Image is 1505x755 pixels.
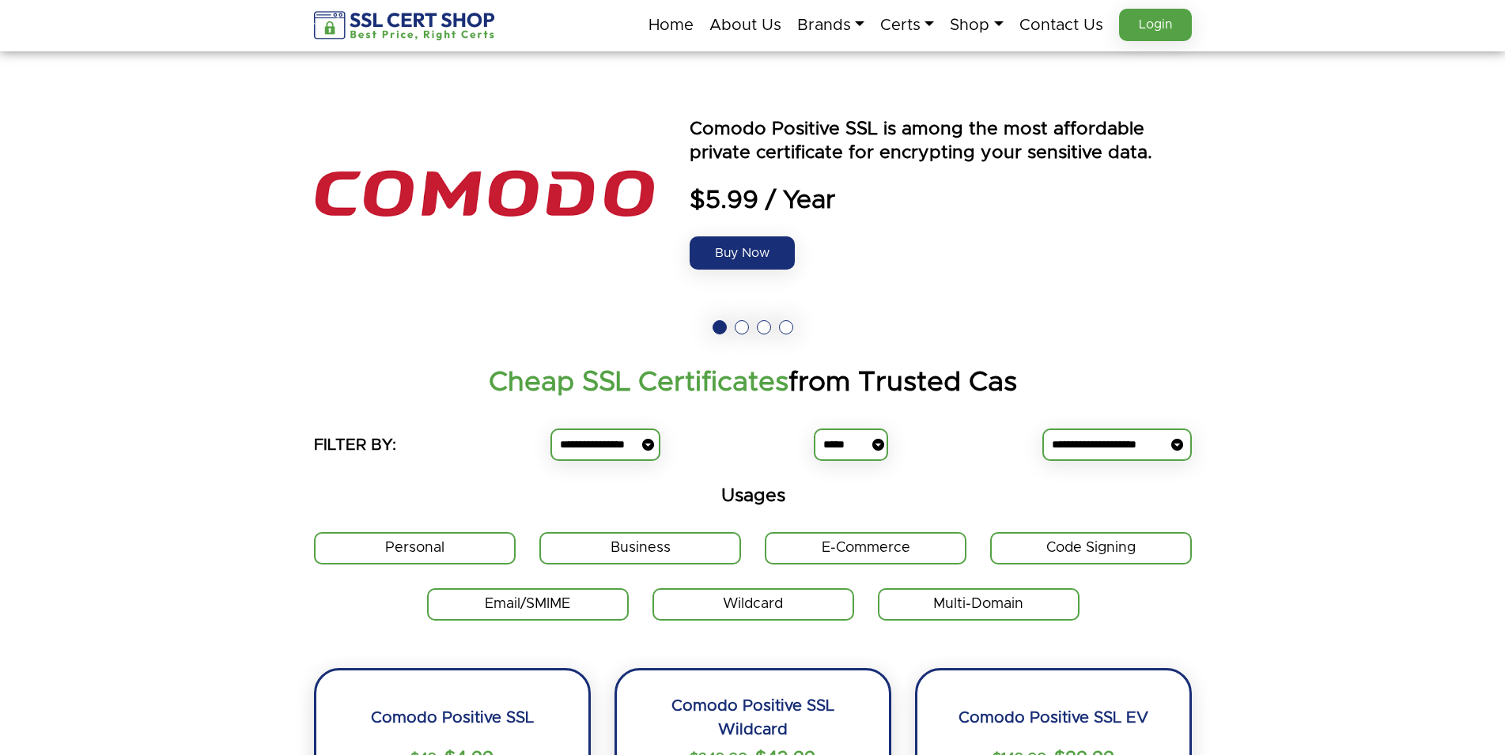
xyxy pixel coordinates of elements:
[426,588,628,621] label: Email/SMIME
[652,588,853,621] label: Wildcard
[880,9,934,42] a: Certs
[709,9,781,42] a: About Us
[690,185,1192,217] span: $5.99 / Year
[950,9,1003,42] a: Shop
[314,432,396,456] h5: FILTER BY:
[877,588,1079,621] label: Multi-Domain
[797,9,864,42] a: Brands
[690,118,1192,165] p: Comodo Positive SSL is among the most affordable private certificate for encrypting your sensitiv...
[690,236,795,270] a: Buy Now
[371,694,534,742] h2: Comodo Positive SSL
[489,368,788,396] strong: Cheap SSL Certificates
[959,694,1148,742] h2: Comodo Positive SSL EV
[539,532,741,564] label: Business
[314,75,654,312] img: the positive ssl logo is shown above an orange and blue text that says power by seo
[990,532,1192,564] label: Code Signing
[1119,9,1192,41] a: Login
[314,485,1192,508] h5: Usages
[649,9,694,42] a: Home
[314,532,516,564] label: Personal
[1019,9,1103,42] a: Contact Us
[314,11,497,40] img: sslcertshop-logo
[765,532,966,564] label: E-Commerce
[641,694,865,742] h2: Comodo Positive SSL Wildcard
